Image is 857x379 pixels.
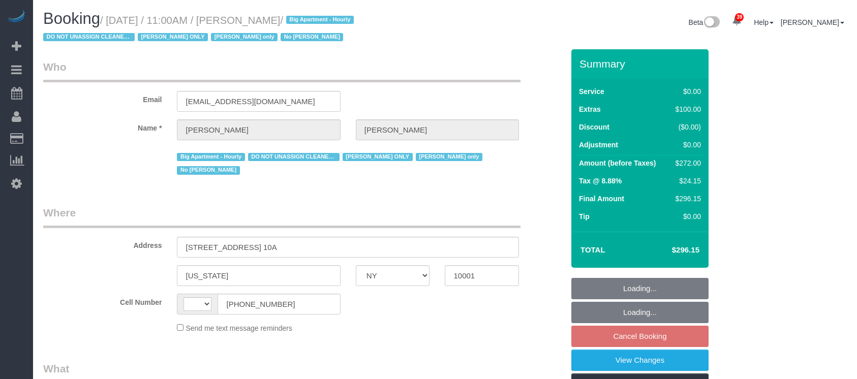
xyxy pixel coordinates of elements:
label: Extras [579,104,601,114]
div: $100.00 [671,104,701,114]
input: Zip Code [445,265,519,286]
span: [PERSON_NAME] ONLY [138,33,208,41]
span: DO NOT UNASSIGN CLEANERS [43,33,135,41]
span: No [PERSON_NAME] [281,33,343,41]
legend: Where [43,205,521,228]
div: $0.00 [671,211,701,222]
span: [PERSON_NAME] ONLY [343,153,413,161]
img: Automaid Logo [6,10,26,24]
a: [PERSON_NAME] [781,18,844,26]
label: Adjustment [579,140,618,150]
span: Big Apartment - Hourly [286,16,354,24]
div: $272.00 [671,158,701,168]
label: Discount [579,122,609,132]
a: 39 [727,10,747,33]
span: No [PERSON_NAME] [177,166,239,174]
label: Service [579,86,604,97]
div: $0.00 [671,140,701,150]
a: Help [754,18,774,26]
label: Tip [579,211,590,222]
label: Final Amount [579,194,624,204]
a: Beta [689,18,720,26]
span: Big Apartment - Hourly [177,153,244,161]
div: $296.15 [671,194,701,204]
div: $0.00 [671,86,701,97]
input: Email [177,91,340,112]
input: Cell Number [218,294,340,314]
strong: Total [580,245,605,254]
span: 39 [735,13,744,21]
a: View Changes [571,350,709,371]
legend: Who [43,59,521,82]
div: ($0.00) [671,122,701,132]
h4: $296.15 [641,246,699,255]
h3: Summary [579,58,703,70]
label: Email [36,91,169,105]
input: First Name [177,119,340,140]
span: Booking [43,10,100,27]
label: Tax @ 8.88% [579,176,622,186]
label: Amount (before Taxes) [579,158,656,168]
label: Cell Number [36,294,169,307]
input: City [177,265,340,286]
span: [PERSON_NAME] only [416,153,482,161]
img: New interface [703,16,720,29]
label: Name * [36,119,169,133]
label: Address [36,237,169,250]
span: Send me text message reminders [186,324,292,332]
span: [PERSON_NAME] only [211,33,278,41]
div: $24.15 [671,176,701,186]
input: Last Name [356,119,519,140]
small: / [DATE] / 11:00AM / [PERSON_NAME] [43,15,357,43]
span: DO NOT UNASSIGN CLEANERS [248,153,340,161]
